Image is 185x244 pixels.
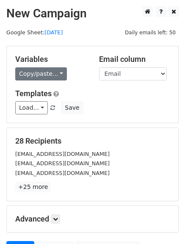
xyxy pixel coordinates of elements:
small: Google Sheet: [6,29,63,36]
h5: 28 Recipients [15,136,170,146]
iframe: Chat Widget [143,203,185,244]
a: +25 more [15,182,51,192]
a: Daily emails left: 50 [122,29,179,36]
a: [DATE] [44,29,63,36]
h5: Advanced [15,214,170,224]
small: [EMAIL_ADDRESS][DOMAIN_NAME] [15,151,110,157]
h5: Variables [15,55,86,64]
span: Daily emails left: 50 [122,28,179,37]
a: Load... [15,101,48,114]
small: [EMAIL_ADDRESS][DOMAIN_NAME] [15,170,110,176]
small: [EMAIL_ADDRESS][DOMAIN_NAME] [15,160,110,166]
button: Save [61,101,83,114]
a: Copy/paste... [15,67,67,80]
h5: Email column [99,55,170,64]
a: Templates [15,89,52,98]
h2: New Campaign [6,6,179,21]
